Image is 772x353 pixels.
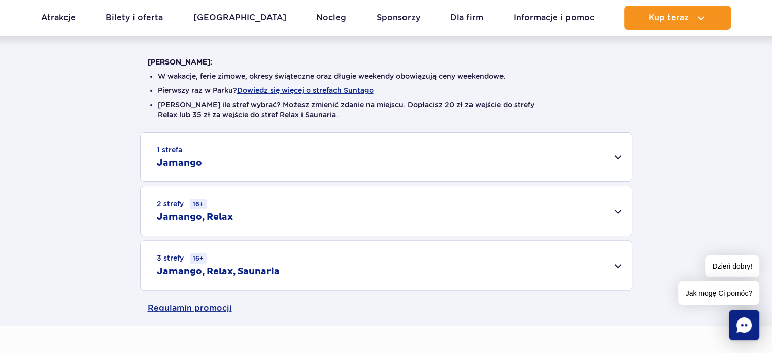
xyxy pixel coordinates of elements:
[193,6,286,30] a: [GEOGRAPHIC_DATA]
[157,253,207,264] small: 3 strefy
[678,281,759,305] span: Jak mogę Ci pomóc?
[158,85,615,95] li: Pierwszy raz w Parku?
[106,6,163,30] a: Bilety i oferta
[377,6,420,30] a: Sponsorzy
[157,145,182,155] small: 1 strefa
[157,157,202,169] h2: Jamango
[158,100,615,120] li: [PERSON_NAME] ile stref wybrać? Możesz zmienić zdanie na miejscu. Dopłacisz 20 zł za wejście do s...
[624,6,731,30] button: Kup teraz
[157,266,280,278] h2: Jamango, Relax, Saunaria
[316,6,346,30] a: Nocleg
[190,199,207,209] small: 16+
[41,6,76,30] a: Atrakcje
[450,6,483,30] a: Dla firm
[148,58,212,66] strong: [PERSON_NAME]:
[729,310,759,340] div: Chat
[649,13,689,22] span: Kup teraz
[514,6,594,30] a: Informacje i pomoc
[190,253,207,264] small: 16+
[157,211,233,223] h2: Jamango, Relax
[158,71,615,81] li: W wakacje, ferie zimowe, okresy świąteczne oraz długie weekendy obowiązują ceny weekendowe.
[148,291,625,326] a: Regulamin promocji
[237,86,374,94] button: Dowiedz się więcej o strefach Suntago
[157,199,207,209] small: 2 strefy
[705,255,759,277] span: Dzień dobry!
